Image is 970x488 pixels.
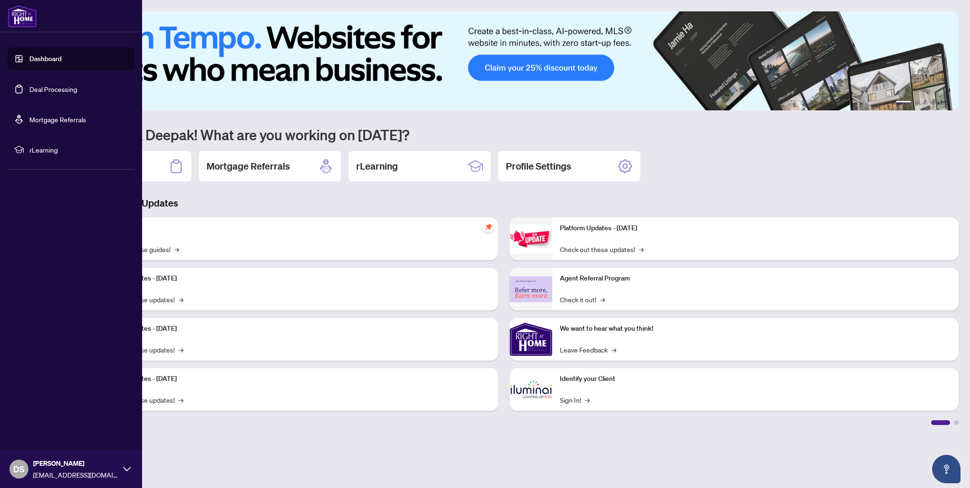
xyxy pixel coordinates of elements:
[560,324,951,334] p: We want to hear what you think!
[560,294,605,305] a: Check it out!→
[932,455,961,483] button: Open asap
[930,101,934,105] button: 4
[600,294,605,305] span: →
[13,462,25,476] span: DS
[560,244,644,254] a: Check out these updates!→
[560,344,616,355] a: Leave Feedback→
[29,85,77,93] a: Deal Processing
[560,273,951,284] p: Agent Referral Program
[356,160,398,173] h2: rLearning
[560,223,951,234] p: Platform Updates - [DATE]
[49,197,959,210] h3: Brokerage & Industry Updates
[99,324,491,334] p: Platform Updates - [DATE]
[8,5,37,27] img: logo
[29,115,86,124] a: Mortgage Referrals
[923,101,926,105] button: 3
[896,101,911,105] button: 1
[510,224,552,254] img: Platform Updates - June 23, 2025
[49,126,959,144] h1: Welcome back Deepak! What are you working on [DATE]?
[99,273,491,284] p: Platform Updates - [DATE]
[510,276,552,302] img: Agent Referral Program
[611,344,616,355] span: →
[639,244,644,254] span: →
[510,318,552,361] img: We want to hear what you think!
[945,101,949,105] button: 6
[207,160,290,173] h2: Mortgage Referrals
[99,223,491,234] p: Self-Help
[585,395,590,405] span: →
[510,368,552,411] img: Identify your Client
[560,374,951,384] p: Identify your Client
[29,54,62,63] a: Dashboard
[33,458,118,469] span: [PERSON_NAME]
[179,294,183,305] span: →
[560,395,590,405] a: Sign In!→
[174,244,179,254] span: →
[29,145,128,155] span: rLearning
[506,160,571,173] h2: Profile Settings
[179,395,183,405] span: →
[915,101,919,105] button: 2
[179,344,183,355] span: →
[483,221,494,233] span: pushpin
[49,11,959,110] img: Slide 0
[99,374,491,384] p: Platform Updates - [DATE]
[938,101,942,105] button: 5
[33,470,118,480] span: [EMAIL_ADDRESS][DOMAIN_NAME]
